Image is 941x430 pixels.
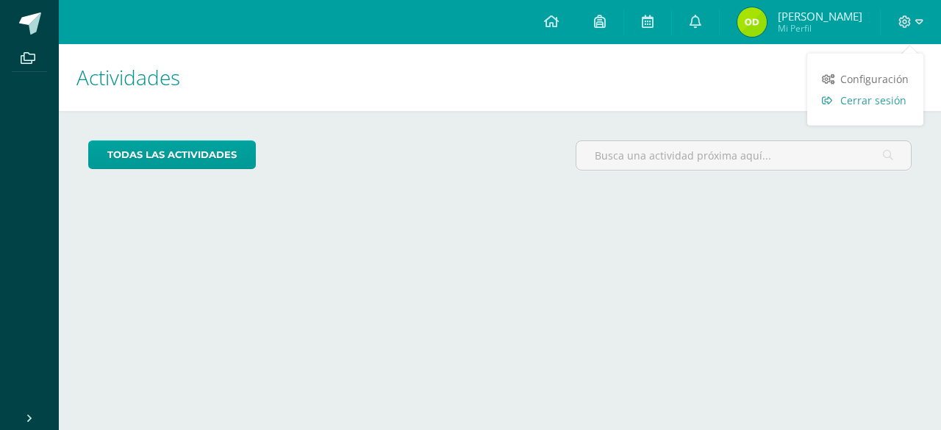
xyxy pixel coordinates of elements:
a: Configuración [807,68,923,90]
a: todas las Actividades [88,140,256,169]
input: Busca una actividad próxima aquí... [576,141,911,170]
span: Cerrar sesión [840,93,906,107]
span: Mi Perfil [778,22,862,35]
span: [PERSON_NAME] [778,9,862,24]
h1: Actividades [76,44,923,111]
span: Configuración [840,72,909,86]
img: d49d2e815d724214fc35edc8b396f55b.png [737,7,767,37]
a: Cerrar sesión [807,90,923,111]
